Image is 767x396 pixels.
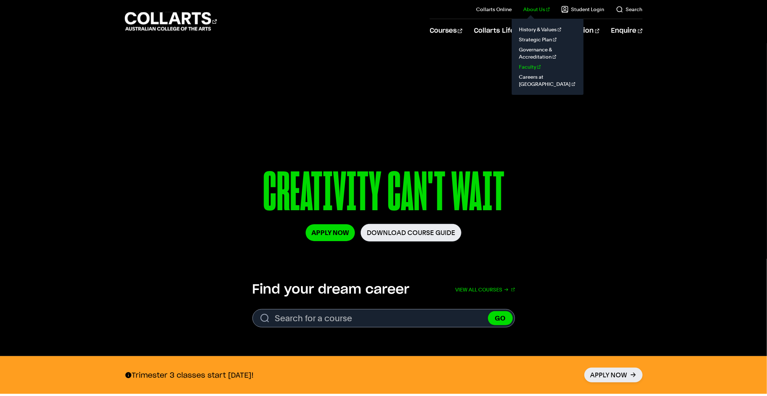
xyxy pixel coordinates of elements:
[517,24,578,34] a: History & Values
[476,6,512,13] a: Collarts Online
[474,19,520,43] a: Collarts Life
[584,368,643,382] a: Apply Now
[455,282,515,298] a: View all courses
[517,45,578,62] a: Governance & Accreditation
[616,6,643,13] a: Search
[125,11,217,32] div: Go to homepage
[252,282,410,298] h2: Find your dream career
[517,62,578,72] a: Faculty
[430,19,462,43] a: Courses
[561,6,604,13] a: Student Login
[190,165,577,224] p: CREATIVITY CAN'T WAIT
[611,19,642,43] a: Enquire
[488,311,513,325] button: GO
[252,309,515,327] form: Search
[523,6,550,13] a: About Us
[252,309,515,327] input: Search for a course
[125,370,254,380] p: Trimester 3 classes start [DATE]!
[517,34,578,45] a: Strategic Plan
[361,224,461,241] a: Download Course Guide
[517,72,578,89] a: Careers at [GEOGRAPHIC_DATA]
[306,224,355,241] a: Apply Now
